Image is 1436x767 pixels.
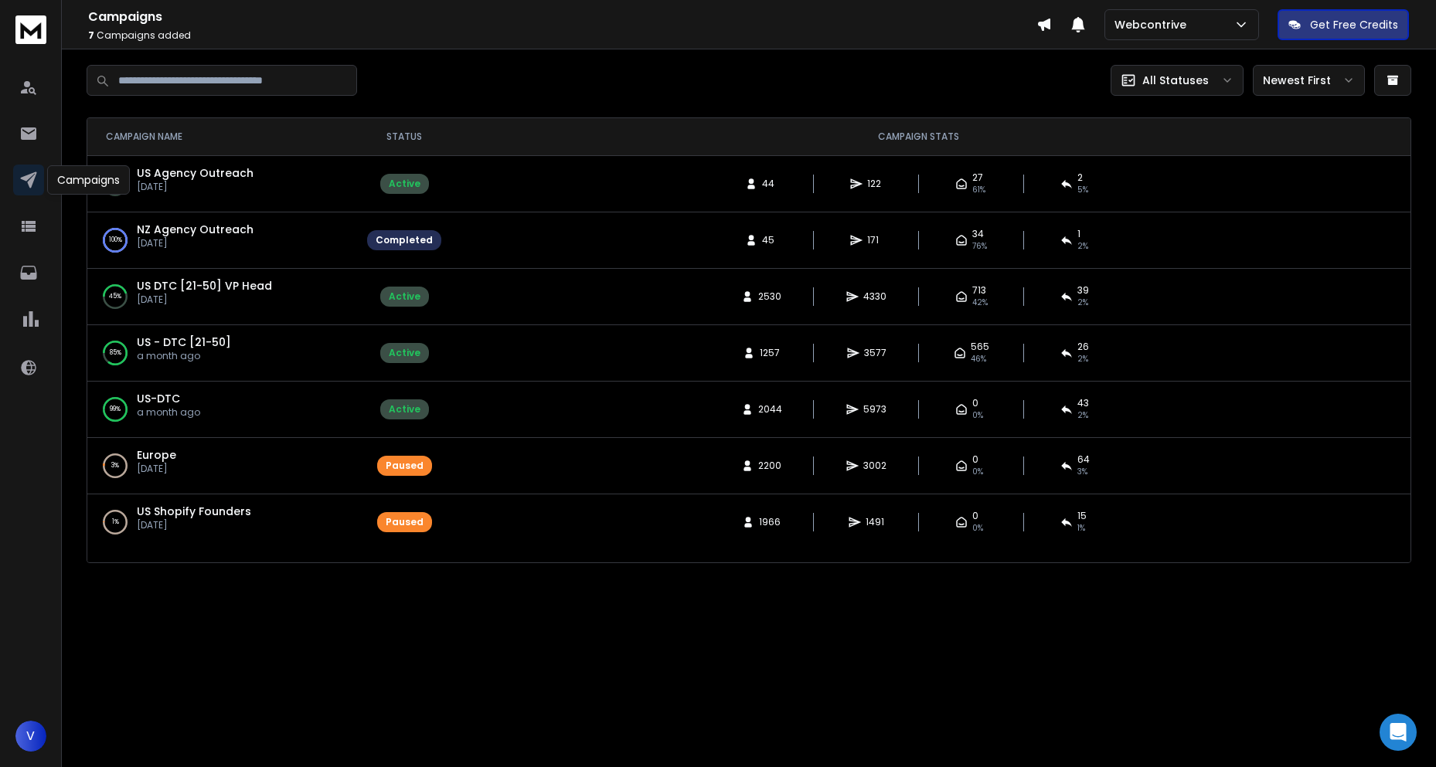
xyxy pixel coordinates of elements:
th: CAMPAIGN NAME [87,118,358,155]
a: US DTC [21-50] VP Head [137,278,272,294]
a: US Shopify Founders [137,504,251,519]
th: STATUS [358,118,451,155]
p: [DATE] [137,519,251,531]
span: 2 % [1077,353,1088,365]
span: 3577 [864,347,886,359]
td: 45%US DTC [21-50] VP Head[DATE] [87,268,358,324]
p: Webcontrive [1114,17,1193,32]
h1: Campaigns [88,8,1036,26]
span: 171 [867,234,883,246]
div: Active [389,347,420,359]
p: a month ago [137,350,231,362]
span: 122 [867,178,883,190]
span: 1491 [866,516,884,528]
div: Campaigns [47,165,130,195]
span: 39 [1077,284,1089,297]
div: Open Intercom Messenger [1380,714,1417,751]
span: 42 % [972,297,988,309]
span: 15 [1077,510,1087,522]
span: 3002 [863,460,886,472]
span: 61 % [972,184,985,196]
span: 4330 [863,290,886,303]
span: 2200 [758,460,781,472]
a: Europe [137,447,176,463]
p: [DATE] [137,294,272,306]
a: US-DTC [137,391,180,406]
div: Active [389,403,420,416]
p: [DATE] [137,181,254,193]
td: 99%US-DTCa month ago [87,381,358,437]
a: US Agency Outreach [137,165,254,181]
span: 2044 [758,403,782,416]
span: 1 [1077,228,1080,240]
p: 45 % [109,289,121,304]
p: [DATE] [137,237,254,249]
img: logo [15,15,46,44]
p: 100 % [109,232,122,248]
a: NZ Agency Outreach [137,222,254,237]
p: 85 % [110,345,121,361]
span: 1966 [759,516,781,528]
p: 99 % [110,402,121,417]
span: 0% [972,522,983,535]
span: 5 % [1077,184,1088,196]
span: 26 [1077,341,1089,353]
span: 565 [971,341,989,353]
span: 45 [762,234,778,246]
p: [DATE] [137,463,176,475]
span: 2530 [758,290,781,303]
p: Campaigns added [88,29,1036,42]
p: All Statuses [1142,73,1209,88]
p: 3 % [111,458,119,473]
button: Get Free Credits [1278,9,1409,40]
div: Active [389,178,420,190]
div: Completed [376,234,433,246]
span: 64 [1077,453,1090,466]
div: Active [389,290,420,303]
span: 46 % [971,353,986,365]
span: 1 % [1077,522,1085,535]
span: 2 % [1077,409,1088,422]
span: 0% [972,409,983,422]
div: Paused [386,460,424,472]
td: 11%US Agency Outreach[DATE] [87,155,358,212]
span: 0 [972,453,978,466]
p: Get Free Credits [1310,17,1398,32]
td: 100%NZ Agency Outreach[DATE] [87,212,358,268]
span: 2 % [1077,240,1088,253]
p: 1 % [112,514,119,530]
span: 7 [88,29,94,42]
span: 0 [972,397,978,409]
p: a month ago [137,406,200,419]
button: Newest First [1253,65,1365,96]
div: Paused [386,516,424,528]
span: 43 [1077,397,1089,409]
span: 5973 [863,403,886,416]
span: 2 [1077,171,1083,184]
span: 76 % [972,240,987,253]
span: 3 % [1077,466,1087,478]
span: 44 [762,178,778,190]
button: V [15,721,46,752]
span: 0% [972,466,983,478]
td: 3%Europe[DATE] [87,437,358,494]
span: 1257 [760,347,780,359]
td: 1%US Shopify Founders[DATE] [87,494,358,550]
th: CAMPAIGN STATS [451,118,1386,155]
a: US - DTC [21-50] [137,334,231,350]
span: 2 % [1077,297,1088,309]
span: 0 [972,510,978,522]
span: 27 [972,171,983,184]
span: 34 [972,228,984,240]
span: 713 [972,284,986,297]
td: 85%US - DTC [21-50]a month ago [87,324,358,381]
